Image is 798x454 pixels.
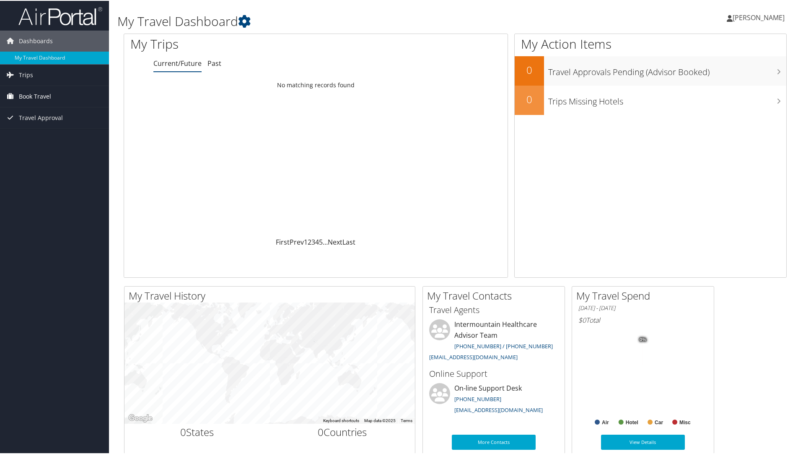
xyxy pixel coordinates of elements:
[153,58,202,67] a: Current/Future
[548,91,786,107] h3: Trips Missing Hotels
[733,12,785,21] span: [PERSON_NAME]
[276,424,409,438] h2: Countries
[304,237,308,246] a: 1
[19,107,63,128] span: Travel Approval
[578,315,707,324] h6: Total
[429,367,558,379] h3: Online Support
[19,30,53,51] span: Dashboards
[19,85,51,106] span: Book Travel
[515,34,786,52] h1: My Action Items
[323,237,328,246] span: …
[578,303,707,311] h6: [DATE] - [DATE]
[315,237,319,246] a: 4
[548,61,786,77] h3: Travel Approvals Pending (Advisor Booked)
[290,237,304,246] a: Prev
[129,288,415,302] h2: My Travel History
[323,417,359,423] button: Keyboard shortcuts
[318,424,324,438] span: 0
[429,303,558,315] h3: Travel Agents
[401,417,412,422] a: Terms (opens in new tab)
[515,91,544,106] h2: 0
[131,424,264,438] h2: States
[180,424,186,438] span: 0
[601,434,685,449] a: View Details
[427,288,565,302] h2: My Travel Contacts
[515,85,786,114] a: 0Trips Missing Hotels
[117,12,568,29] h1: My Travel Dashboard
[311,237,315,246] a: 3
[655,419,663,425] text: Car
[679,419,691,425] text: Misc
[276,237,290,246] a: First
[454,342,553,349] a: [PHONE_NUMBER] / [PHONE_NUMBER]
[308,237,311,246] a: 2
[127,412,154,423] img: Google
[454,405,543,413] a: [EMAIL_ADDRESS][DOMAIN_NAME]
[425,382,562,417] li: On-line Support Desk
[578,315,586,324] span: $0
[515,62,544,76] h2: 0
[602,419,609,425] text: Air
[124,77,508,92] td: No matching records found
[207,58,221,67] a: Past
[342,237,355,246] a: Last
[319,237,323,246] a: 5
[452,434,536,449] a: More Contacts
[18,5,102,25] img: airportal-logo.png
[130,34,342,52] h1: My Trips
[454,394,501,402] a: [PHONE_NUMBER]
[515,55,786,85] a: 0Travel Approvals Pending (Advisor Booked)
[425,318,562,363] li: Intermountain Healthcare Advisor Team
[328,237,342,246] a: Next
[626,419,638,425] text: Hotel
[127,412,154,423] a: Open this area in Google Maps (opens a new window)
[727,4,793,29] a: [PERSON_NAME]
[19,64,33,85] span: Trips
[364,417,396,422] span: Map data ©2025
[576,288,714,302] h2: My Travel Spend
[429,352,518,360] a: [EMAIL_ADDRESS][DOMAIN_NAME]
[640,337,646,342] tspan: 0%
